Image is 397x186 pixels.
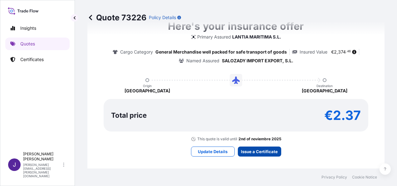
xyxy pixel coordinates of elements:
p: Insights [20,25,36,31]
p: Named Assured [186,58,219,64]
span: J [13,162,16,168]
p: Cargo Category [120,49,153,55]
p: General Merchandise well packed for safe transport of goods [155,49,287,55]
p: Primary Assured [197,34,231,40]
p: LANTIA MARITIMA S.L. [232,34,281,40]
p: 2nd of noviembre 2025 [238,137,281,142]
span: 2 [334,50,337,54]
p: Origin [143,84,152,88]
p: [PERSON_NAME][EMAIL_ADDRESS][PERSON_NAME][DOMAIN_NAME] [23,163,62,178]
button: Update Details [191,147,235,157]
a: Privacy Policy [321,175,347,180]
span: , [337,50,338,54]
p: Insured Value [300,49,327,55]
p: Issue a Certificate [241,148,278,155]
p: [PERSON_NAME] [PERSON_NAME] [23,152,62,162]
p: Certificates [20,56,44,63]
p: Destination [316,84,333,88]
p: [GEOGRAPHIC_DATA] [125,88,170,94]
a: Certificates [5,53,70,66]
span: 46 [347,50,351,53]
p: €2.37 [324,110,361,120]
p: This quote is valid until [197,137,237,142]
p: Update Details [198,148,228,155]
button: Issue a Certificate [238,147,281,157]
span: 374 [338,50,346,54]
span: € [331,50,334,54]
span: . [346,50,347,53]
p: Quotes [20,41,35,47]
p: SALOZADY IMPORT EXPORT, S.L. [222,58,293,64]
a: Quotes [5,38,70,50]
p: [GEOGRAPHIC_DATA] [302,88,347,94]
p: Quote 73226 [87,13,146,23]
a: Insights [5,22,70,34]
p: Total price [111,112,147,118]
p: Policy Details [149,14,176,21]
a: Cookie Notice [352,175,377,180]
